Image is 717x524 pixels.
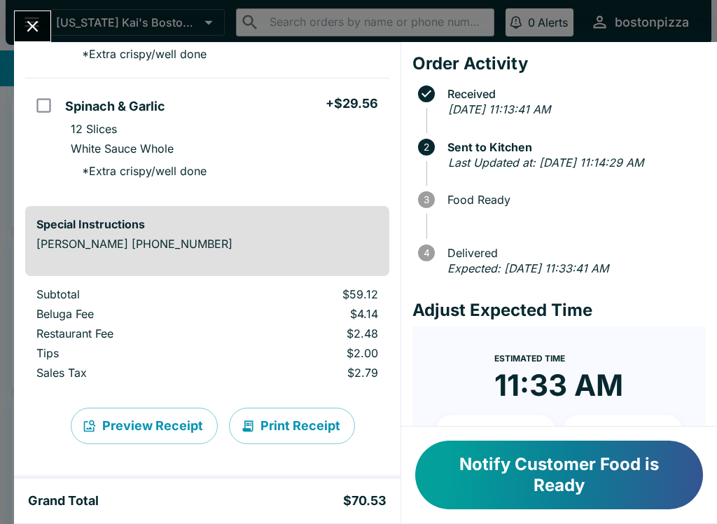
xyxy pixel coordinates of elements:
h5: Spinach & Garlic [65,98,165,115]
button: Preview Receipt [71,408,218,444]
p: $2.48 [244,326,377,340]
p: $4.14 [244,307,377,321]
p: Restaurant Fee [36,326,222,340]
p: $2.79 [244,366,377,380]
p: $59.12 [244,287,377,301]
p: [PERSON_NAME] [PHONE_NUMBER] [36,237,378,251]
h4: Order Activity [412,53,706,74]
button: + 10 [435,415,557,450]
p: $2.00 [244,346,377,360]
button: Close [15,11,50,41]
h5: $70.53 [343,492,387,509]
text: 2 [424,142,429,153]
button: Notify Customer Food is Ready [415,441,703,509]
h4: Adjust Expected Time [412,300,706,321]
span: Sent to Kitchen [440,141,706,153]
span: Received [440,88,706,100]
em: Expected: [DATE] 11:33:41 AM [447,261,608,275]
h5: Grand Total [28,492,99,509]
text: 4 [423,247,429,258]
span: Estimated Time [494,353,565,364]
table: orders table [25,287,389,385]
button: Print Receipt [229,408,355,444]
span: Food Ready [440,193,706,206]
p: * Extra crispy/well done [71,47,207,61]
p: Subtotal [36,287,222,301]
time: 11:33 AM [494,367,623,404]
h6: Special Instructions [36,217,378,231]
p: 12 Slices [71,122,117,136]
h5: + $29.56 [326,95,378,112]
button: + 20 [562,415,683,450]
p: Beluga Fee [36,307,222,321]
p: Sales Tax [36,366,222,380]
p: * Extra crispy/well done [71,164,207,178]
em: [DATE] 11:13:41 AM [448,102,550,116]
span: Delivered [440,247,706,259]
em: Last Updated at: [DATE] 11:14:29 AM [448,156,643,170]
p: White Sauce Whole [71,142,174,156]
text: 3 [424,194,429,205]
p: Tips [36,346,222,360]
